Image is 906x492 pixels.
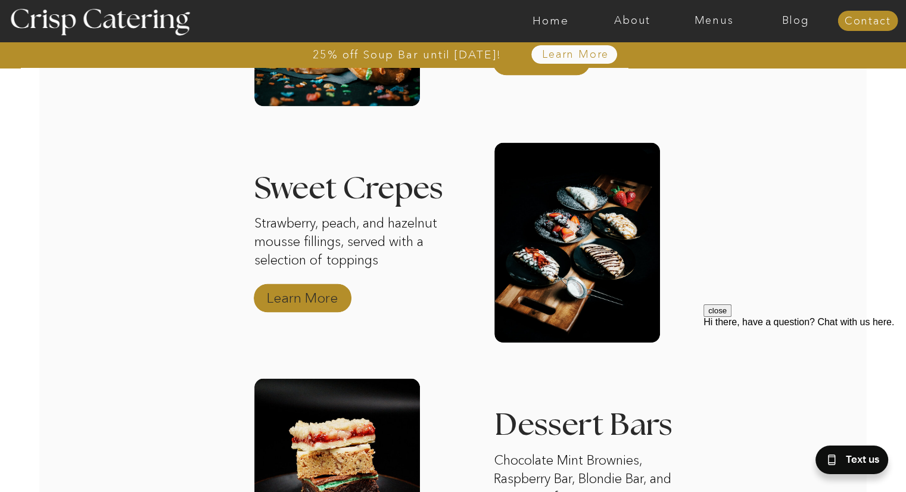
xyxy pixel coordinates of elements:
[703,304,906,447] iframe: podium webchat widget prompt
[510,15,591,27] a: Home
[515,49,637,61] a: Learn More
[254,214,450,272] p: Strawberry, peach, and hazelnut mousse fillings, served with a selection of toppings
[591,15,673,27] a: About
[502,41,581,75] a: Learn More
[811,432,906,492] iframe: podium webchat widget bubble
[837,15,898,27] a: Contact
[263,278,342,312] a: Learn More
[755,15,836,27] a: Blog
[494,409,674,424] h3: Dessert Bars
[673,15,755,27] a: Menus
[270,49,544,61] a: 25% off Soup Bar until [DATE]!
[254,173,474,204] h3: Sweet Crepes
